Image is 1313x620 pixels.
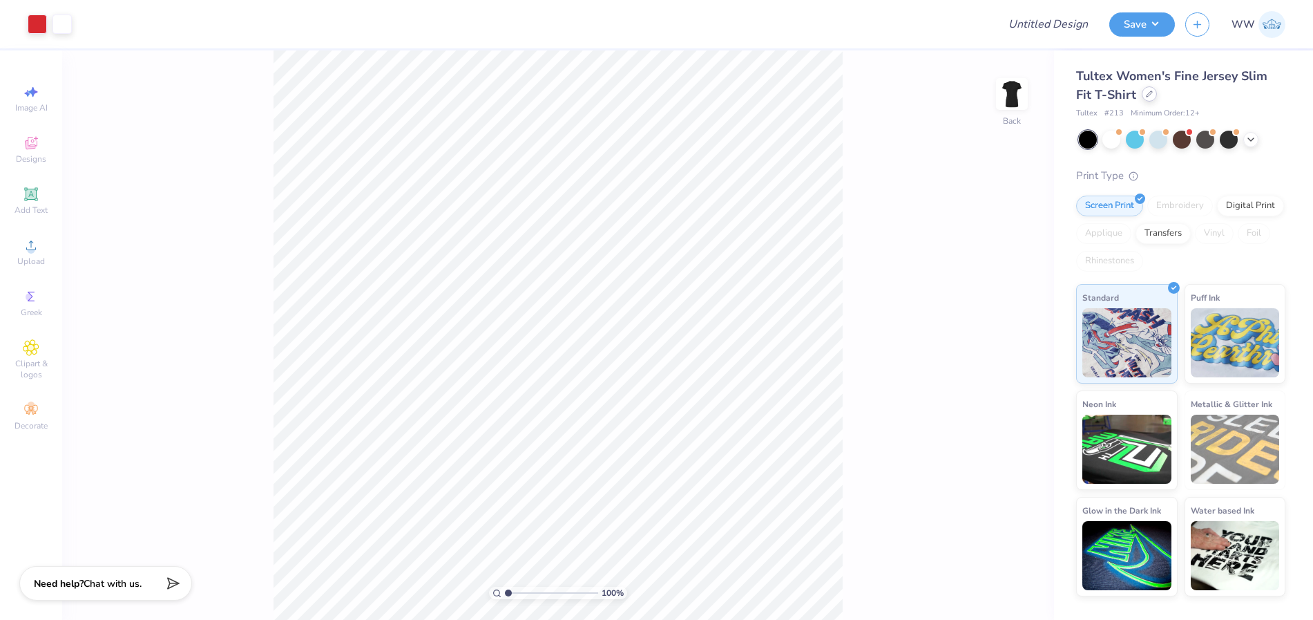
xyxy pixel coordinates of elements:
[998,80,1026,108] img: Back
[17,256,45,267] span: Upload
[1003,115,1021,127] div: Back
[1104,108,1124,120] span: # 213
[1191,397,1272,411] span: Metallic & Glitter Ink
[1082,415,1171,484] img: Neon Ink
[1082,290,1119,305] span: Standard
[1231,11,1285,38] a: WW
[1082,521,1171,590] img: Glow in the Dark Ink
[1082,503,1161,518] span: Glow in the Dark Ink
[21,307,42,318] span: Greek
[15,102,48,113] span: Image AI
[1076,68,1267,103] span: Tultex Women's Fine Jersey Slim Fit T-Shirt
[1191,503,1254,518] span: Water based Ink
[1191,290,1220,305] span: Puff Ink
[15,420,48,431] span: Decorate
[1217,196,1284,216] div: Digital Print
[1131,108,1200,120] span: Minimum Order: 12 +
[1191,308,1280,377] img: Puff Ink
[1195,223,1234,244] div: Vinyl
[1076,168,1285,184] div: Print Type
[16,153,46,165] span: Designs
[1238,223,1270,244] div: Foil
[1109,12,1175,37] button: Save
[15,205,48,216] span: Add Text
[1076,196,1143,216] div: Screen Print
[7,358,55,380] span: Clipart & logos
[1191,415,1280,484] img: Metallic & Glitter Ink
[1076,223,1131,244] div: Applique
[1231,17,1255,32] span: WW
[1076,108,1098,120] span: Tultex
[1135,223,1191,244] div: Transfers
[1082,397,1116,411] span: Neon Ink
[1082,308,1171,377] img: Standard
[1191,521,1280,590] img: Water based Ink
[84,577,142,590] span: Chat with us.
[1147,196,1213,216] div: Embroidery
[1076,251,1143,272] div: Rhinestones
[602,587,624,599] span: 100 %
[997,10,1099,38] input: Untitled Design
[34,577,84,590] strong: Need help?
[1258,11,1285,38] img: Wiro Wink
